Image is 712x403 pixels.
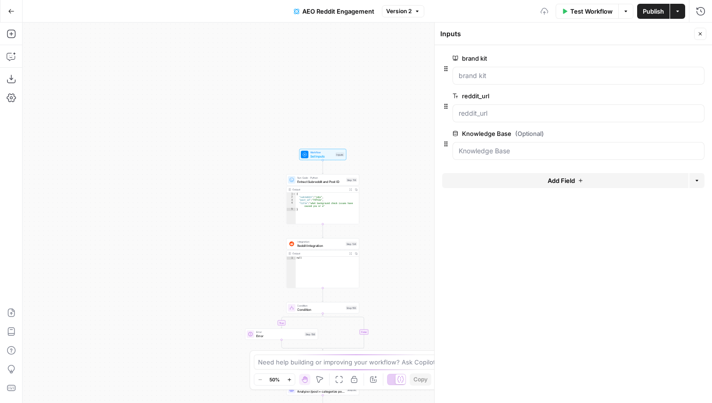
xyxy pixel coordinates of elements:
[286,193,296,196] div: 1
[335,152,344,157] div: Inputs
[453,54,651,63] label: brand kit
[410,373,431,386] button: Copy
[292,252,346,255] div: Output
[269,376,280,383] span: 50%
[297,307,344,312] span: Condition
[570,7,613,16] span: Test Workflow
[305,332,316,336] div: Step 156
[310,150,334,154] span: Workflow
[548,176,575,185] span: Add Field
[286,302,359,314] div: ConditionConditionStep 155
[286,149,359,160] div: WorkflowSet InputsInputs
[293,193,296,196] span: Toggle code folding, rows 1 through 5
[322,160,324,174] g: Edge from start to step_114
[297,240,344,244] span: Integration
[286,208,296,211] div: 5
[346,242,357,246] div: Step 134
[643,7,664,16] span: Publish
[637,4,670,19] button: Publish
[453,91,651,101] label: reddit_url
[453,129,651,138] label: Knowledge Base
[442,173,688,188] button: Add Field
[286,202,296,208] div: 4
[459,109,698,118] input: reddit_url
[322,224,324,238] g: Edge from step_114 to step_134
[297,243,344,248] span: Reddit Integration
[297,176,344,180] span: Run Code · Python
[282,340,323,351] g: Edge from step_156 to step_155-conditional-end
[386,7,412,16] span: Version 2
[302,7,374,16] span: AEO Reddit Engagement
[292,188,346,191] div: Output
[286,174,359,224] div: Run Code · PythonExtract Subreddit and Post IDStep 114Output{ "subreddit":"jobs", "post_id":"74fh...
[459,146,698,156] input: Knowledge Base
[310,154,334,158] span: Set Inputs
[297,179,344,184] span: Extract Subreddit and Post ID
[286,238,359,288] div: IntegrationReddit IntegrationStep 134Outputnull
[288,4,380,19] button: AEO Reddit Engagement
[440,29,691,39] div: Inputs
[297,304,344,308] span: Condition
[346,306,357,310] div: Step 155
[297,389,345,394] span: Analyze r/post + categorize post type
[459,71,698,80] input: brand kit
[256,333,303,338] span: Error
[286,196,296,199] div: 2
[245,329,318,340] div: ErrorErrorStep 156
[413,375,428,384] span: Copy
[286,257,296,260] div: 1
[323,314,364,351] g: Edge from step_155 to step_155-conditional-end
[256,330,303,334] span: Error
[346,178,357,182] div: Step 114
[322,349,324,358] g: Edge from step_155-conditional-end to step_116
[515,129,544,138] span: (Optional)
[281,314,323,328] g: Edge from step_155 to step_156
[382,5,424,17] button: Version 2
[289,242,294,246] img: reddit_icon.png
[322,288,324,302] g: Edge from step_134 to step_155
[286,199,296,202] div: 3
[556,4,618,19] button: Test Workflow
